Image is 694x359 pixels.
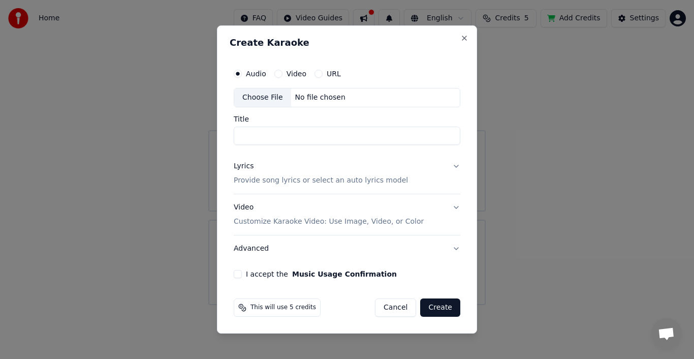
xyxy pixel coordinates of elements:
p: Provide song lyrics or select an auto lyrics model [234,175,408,186]
button: Create [420,298,460,317]
label: Title [234,115,460,123]
div: Lyrics [234,161,254,171]
label: Audio [246,70,266,77]
div: Choose File [234,88,291,107]
span: This will use 5 credits [250,304,316,312]
button: Advanced [234,235,460,262]
label: I accept the [246,271,397,278]
button: I accept the [292,271,397,278]
button: LyricsProvide song lyrics or select an auto lyrics model [234,153,460,194]
div: No file chosen [291,93,350,103]
p: Customize Karaoke Video: Use Image, Video, or Color [234,217,424,227]
div: Video [234,202,424,227]
h2: Create Karaoke [230,38,464,47]
button: VideoCustomize Karaoke Video: Use Image, Video, or Color [234,194,460,235]
button: Cancel [375,298,416,317]
label: URL [327,70,341,77]
label: Video [287,70,306,77]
